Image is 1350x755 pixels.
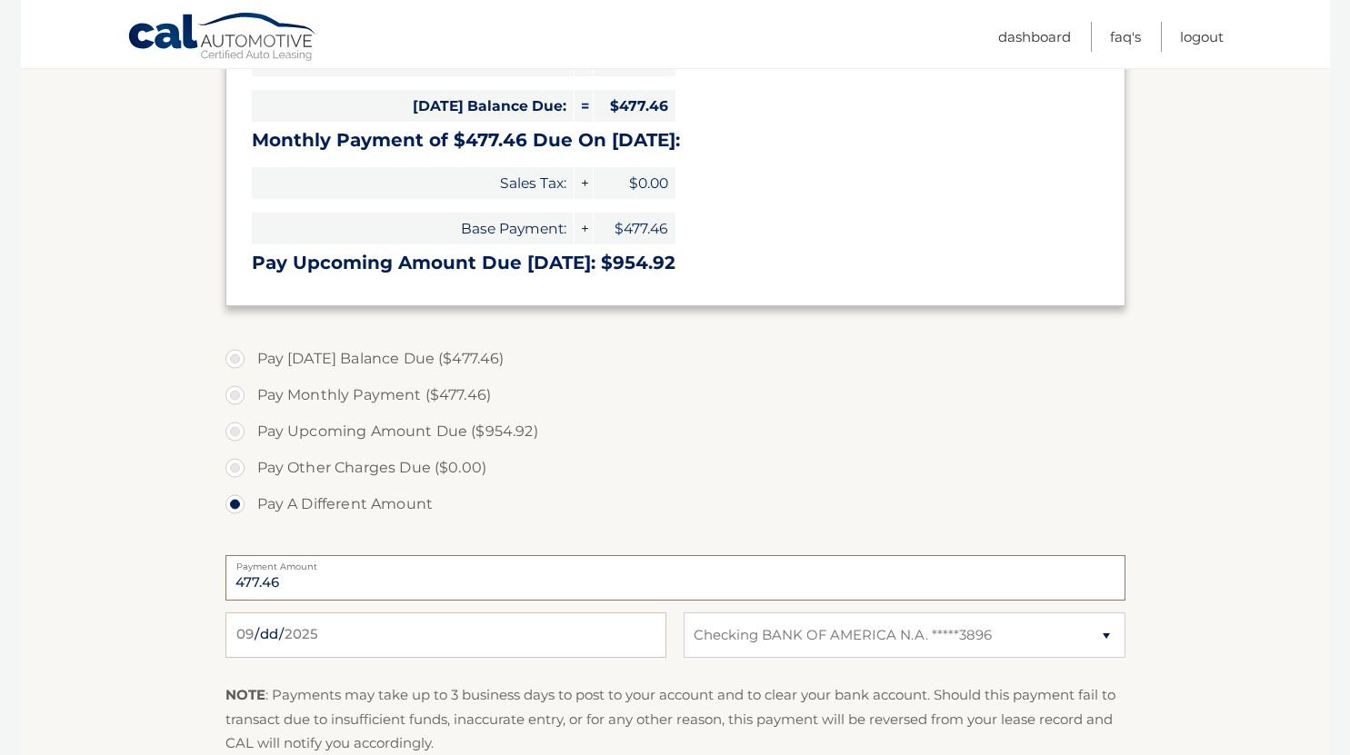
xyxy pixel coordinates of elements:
[252,167,574,199] span: Sales Tax:
[575,213,593,244] span: +
[998,22,1071,52] a: Dashboard
[225,555,1125,601] input: Payment Amount
[225,341,1125,377] label: Pay [DATE] Balance Due ($477.46)
[252,90,574,122] span: [DATE] Balance Due:
[594,90,675,122] span: $477.46
[225,450,1125,486] label: Pay Other Charges Due ($0.00)
[252,213,574,244] span: Base Payment:
[252,129,1099,152] h3: Monthly Payment of $477.46 Due On [DATE]:
[252,252,1099,274] h3: Pay Upcoming Amount Due [DATE]: $954.92
[225,555,1125,570] label: Payment Amount
[225,683,1125,755] p: : Payments may take up to 3 business days to post to your account and to clear your bank account....
[225,377,1125,413] label: Pay Monthly Payment ($477.46)
[225,486,1125,522] label: Pay A Different Amount
[1180,22,1224,52] a: Logout
[225,686,265,703] strong: NOTE
[575,90,593,122] span: =
[594,213,675,244] span: $477.46
[225,413,1125,450] label: Pay Upcoming Amount Due ($954.92)
[127,12,318,65] a: Cal Automotive
[225,612,666,658] input: Payment Date
[575,167,593,199] span: +
[1110,22,1141,52] a: FAQ's
[594,167,675,199] span: $0.00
